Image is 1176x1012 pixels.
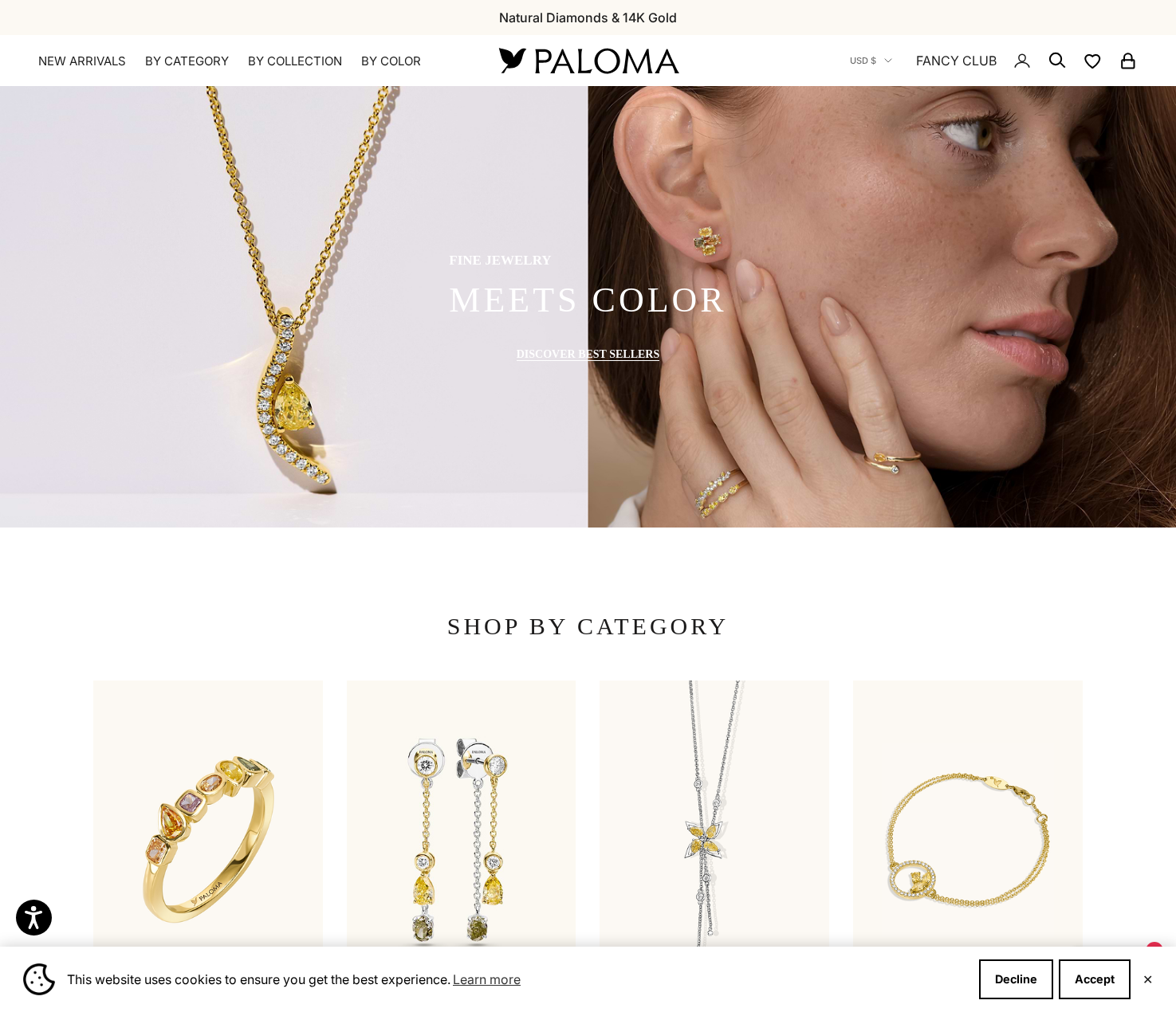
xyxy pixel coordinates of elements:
[499,7,677,28] p: Natural Diamonds & 14K Gold
[361,53,421,69] summary: By Color
[248,53,342,69] summary: By Collection
[1143,975,1153,984] button: Close
[979,959,1053,999] button: Decline
[449,253,726,269] p: fine jewelry
[850,35,1138,86] nav: Secondary navigation
[850,53,892,68] button: USD $
[850,53,876,68] span: USD $
[38,53,461,69] nav: Primary navigation
[449,284,726,316] p: meets color
[450,967,523,991] a: Learn more
[145,53,229,69] summary: By Category
[38,53,126,69] a: NEW ARRIVALS
[916,50,997,71] a: FANCY CLUB
[93,610,1082,642] p: SHOP BY CATEGORY
[517,348,659,361] a: DISCOVER BEST SELLERS
[1059,959,1131,999] button: Accept
[23,963,55,995] img: Cookie banner
[67,967,966,991] span: This website uses cookies to ensure you get the best experience.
